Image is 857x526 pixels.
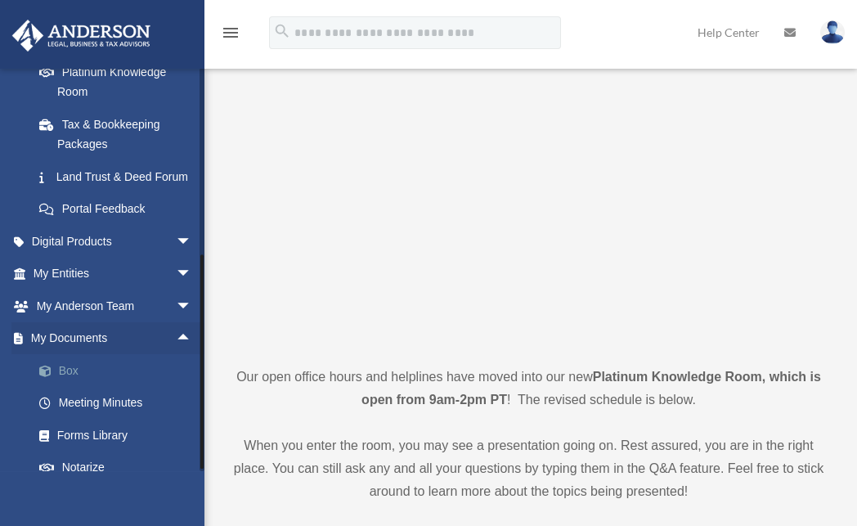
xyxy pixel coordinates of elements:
a: Digital Productsarrow_drop_down [11,225,217,258]
a: Box [23,354,217,387]
img: Anderson Advisors Platinum Portal [7,20,155,52]
a: My Entitiesarrow_drop_down [11,258,217,290]
a: Platinum Knowledge Room [23,56,209,108]
a: Forms Library [23,419,217,452]
a: Portal Feedback [23,193,217,226]
i: search [273,22,291,40]
a: menu [221,29,240,43]
p: When you enter the room, you may see a presentation going on. Rest assured, you are in the right ... [233,434,824,503]
a: My Anderson Teamarrow_drop_down [11,290,217,322]
a: My Documentsarrow_drop_up [11,322,217,355]
a: Land Trust & Deed Forum [23,160,217,193]
span: arrow_drop_down [176,225,209,259]
a: Meeting Minutes [23,387,217,420]
p: Our open office hours and helplines have moved into our new ! The revised schedule is below. [233,366,824,411]
a: Tax & Bookkeeping Packages [23,108,217,160]
i: menu [221,23,240,43]
img: User Pic [820,20,845,44]
a: Notarize [23,452,217,484]
span: arrow_drop_up [176,322,209,356]
span: arrow_drop_down [176,258,209,291]
strong: Platinum Knowledge Room, which is open from 9am-2pm PT [361,370,821,407]
span: arrow_drop_down [176,290,209,323]
iframe: 231110_Toby_KnowledgeRoom [284,59,774,335]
